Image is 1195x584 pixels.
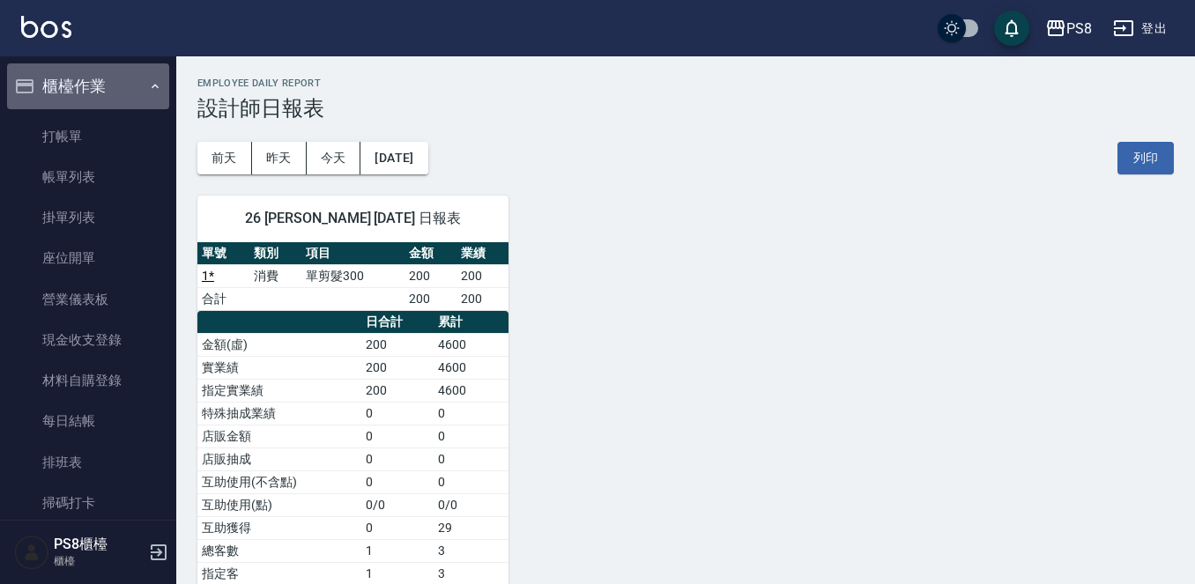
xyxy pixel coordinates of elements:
td: 29 [434,516,508,539]
a: 打帳單 [7,116,169,157]
a: 掛單列表 [7,197,169,238]
th: 項目 [301,242,405,265]
button: 列印 [1117,142,1174,174]
td: 0/0 [434,493,508,516]
td: 互助使用(不含點) [197,470,361,493]
h3: 設計師日報表 [197,96,1174,121]
td: 0 [361,470,434,493]
th: 累計 [434,311,508,334]
td: 200 [361,333,434,356]
a: 掃碼打卡 [7,483,169,523]
a: 營業儀表板 [7,279,169,320]
td: 0/0 [361,493,434,516]
td: 店販抽成 [197,447,361,470]
th: 日合計 [361,311,434,334]
div: PS8 [1066,18,1092,40]
td: 200 [361,379,434,402]
td: 消費 [249,264,301,287]
td: 互助獲得 [197,516,361,539]
td: 1 [361,539,434,562]
td: 0 [361,402,434,425]
th: 業績 [456,242,508,265]
td: 總客數 [197,539,361,562]
td: 單剪髮300 [301,264,405,287]
td: 0 [434,470,508,493]
td: 互助使用(點) [197,493,361,516]
a: 帳單列表 [7,157,169,197]
a: 排班表 [7,442,169,483]
th: 類別 [249,242,301,265]
a: 座位開單 [7,238,169,278]
img: Logo [21,16,71,38]
td: 4600 [434,333,508,356]
table: a dense table [197,242,508,311]
td: 200 [456,264,508,287]
span: 26 [PERSON_NAME] [DATE] 日報表 [219,210,487,227]
td: 0 [434,425,508,447]
button: 今天 [307,142,361,174]
td: 200 [405,287,456,310]
img: Person [14,535,49,570]
th: 金額 [405,242,456,265]
td: 200 [405,264,456,287]
td: 4600 [434,379,508,402]
button: [DATE] [360,142,427,174]
a: 現金收支登錄 [7,320,169,360]
td: 0 [434,447,508,470]
td: 200 [456,287,508,310]
button: save [994,11,1029,46]
td: 指定實業績 [197,379,361,402]
button: 登出 [1106,12,1174,45]
th: 單號 [197,242,249,265]
td: 特殊抽成業績 [197,402,361,425]
td: 0 [361,425,434,447]
td: 0 [361,447,434,470]
button: 櫃檯作業 [7,63,169,109]
button: 昨天 [252,142,307,174]
td: 0 [361,516,434,539]
p: 櫃檯 [54,553,144,569]
td: 實業績 [197,356,361,379]
td: 3 [434,539,508,562]
a: 每日結帳 [7,401,169,441]
a: 材料自購登錄 [7,360,169,401]
td: 0 [434,402,508,425]
td: 200 [361,356,434,379]
td: 金額(虛) [197,333,361,356]
h2: Employee Daily Report [197,78,1174,89]
td: 4600 [434,356,508,379]
td: 店販金額 [197,425,361,447]
button: PS8 [1038,11,1099,47]
h5: PS8櫃檯 [54,536,144,553]
button: 前天 [197,142,252,174]
td: 合計 [197,287,249,310]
